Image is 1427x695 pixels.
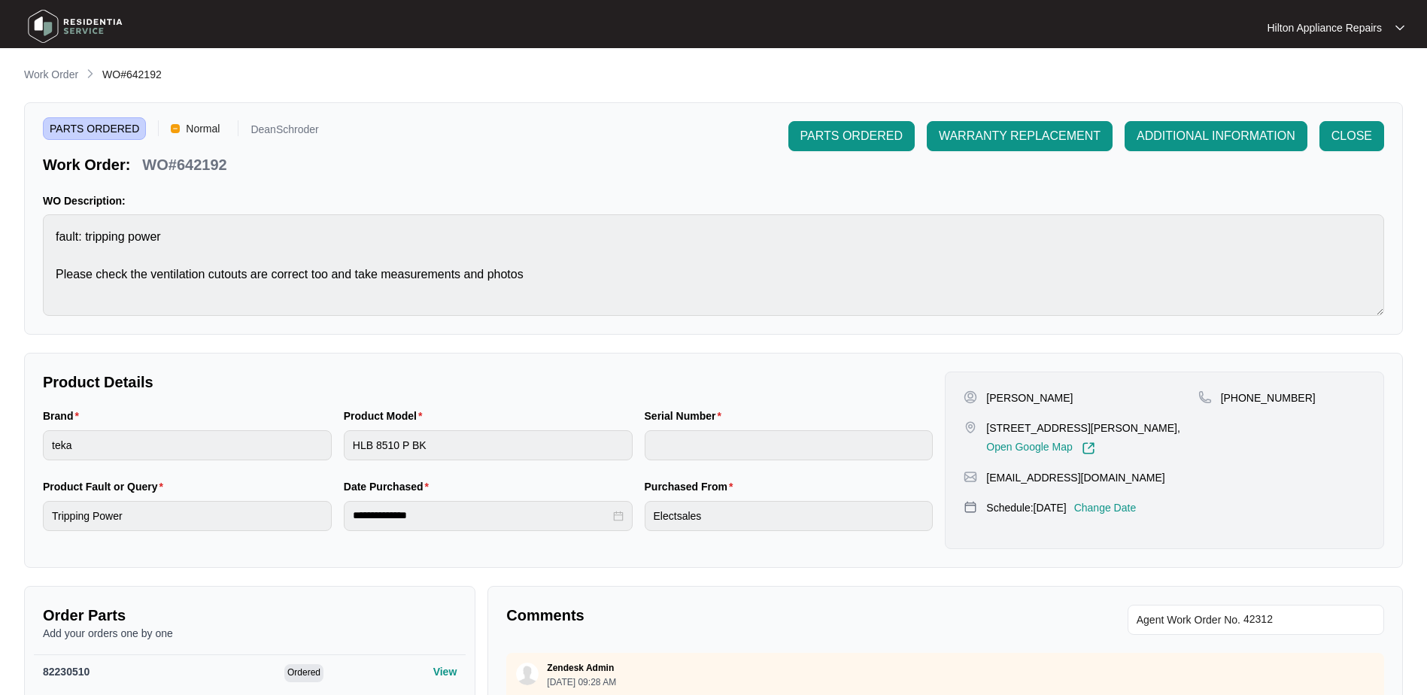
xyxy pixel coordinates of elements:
p: Product Details [43,372,933,393]
p: Work Order [24,67,78,82]
textarea: fault: tripping power Please check the ventilation cutouts are correct too and take measurements ... [43,214,1384,316]
label: Serial Number [645,408,727,423]
a: Work Order [21,67,81,83]
label: Product Fault or Query [43,479,169,494]
img: Link-External [1082,442,1095,455]
span: PARTS ORDERED [800,127,903,145]
p: Order Parts [43,605,457,626]
p: Zendesk Admin [547,662,614,674]
p: Change Date [1074,500,1137,515]
p: WO#642192 [142,154,226,175]
p: [DATE] 09:28 AM [547,678,616,687]
button: WARRANTY REPLACEMENT [927,121,1113,151]
span: Agent Work Order No. [1137,611,1240,629]
img: map-pin [964,420,977,434]
p: View [433,664,457,679]
span: WARRANTY REPLACEMENT [939,127,1101,145]
p: [EMAIL_ADDRESS][DOMAIN_NAME] [986,470,1164,485]
span: PARTS ORDERED [43,117,146,140]
img: chevron-right [84,68,96,80]
p: DeanSchroder [250,124,318,140]
p: [PHONE_NUMBER] [1221,390,1316,405]
p: WO Description: [43,193,1384,208]
p: Hilton Appliance Repairs [1267,20,1382,35]
span: CLOSE [1331,127,1372,145]
span: Ordered [284,664,323,682]
label: Date Purchased [344,479,435,494]
img: user-pin [964,390,977,404]
span: WO#642192 [102,68,162,80]
img: residentia service logo [23,4,128,49]
img: map-pin [964,500,977,514]
p: [PERSON_NAME] [986,390,1073,405]
span: Normal [180,117,226,140]
label: Brand [43,408,85,423]
input: Date Purchased [353,508,610,524]
input: Product Fault or Query [43,501,332,531]
a: Open Google Map [986,442,1095,455]
img: Vercel Logo [171,124,180,133]
label: Purchased From [645,479,739,494]
input: Serial Number [645,430,934,460]
label: Product Model [344,408,429,423]
button: CLOSE [1319,121,1384,151]
input: Product Model [344,430,633,460]
img: dropdown arrow [1395,24,1404,32]
button: ADDITIONAL INFORMATION [1125,121,1307,151]
img: map-pin [1198,390,1212,404]
input: Brand [43,430,332,460]
img: user.svg [516,663,539,685]
input: Purchased From [645,501,934,531]
p: [STREET_ADDRESS][PERSON_NAME], [986,420,1180,436]
span: ADDITIONAL INFORMATION [1137,127,1295,145]
p: Add your orders one by one [43,626,457,641]
p: Schedule: [DATE] [986,500,1066,515]
input: Add Agent Work Order No. [1243,611,1375,629]
p: Comments [506,605,934,626]
button: PARTS ORDERED [788,121,915,151]
img: map-pin [964,470,977,484]
span: 82230510 [43,666,90,678]
p: Work Order: [43,154,130,175]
